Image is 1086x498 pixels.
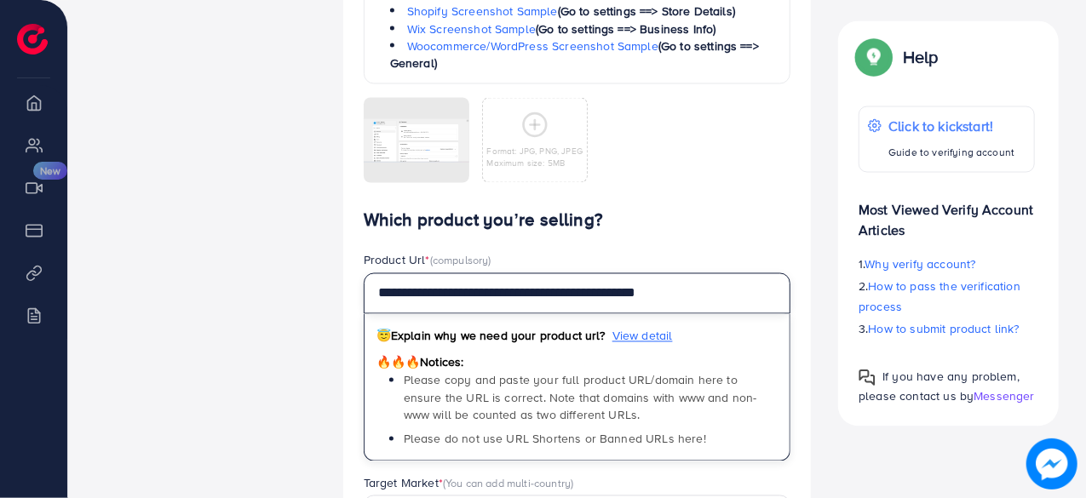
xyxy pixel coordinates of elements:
[404,431,706,448] span: Please do not use URL Shortens or Banned URLs here!
[859,41,889,72] img: Popup guide
[903,46,939,66] p: Help
[536,20,715,37] span: (Go to settings ==> Business Info)
[17,24,48,54] img: logo
[430,253,491,268] span: (compulsory)
[888,115,1014,135] p: Click to kickstart!
[859,368,1020,404] span: If you have any problem, please contact us by
[859,369,876,386] img: Popup guide
[376,328,606,345] span: Explain why we need your product url?
[364,475,574,492] label: Target Market
[865,255,976,272] span: Why verify account?
[407,37,658,54] a: Woocommerce/WordPress Screenshot Sample
[859,278,1020,315] span: How to pass the verification process
[390,37,759,72] span: (Go to settings ==> General)
[376,328,391,345] span: 😇
[404,372,757,424] span: Please copy and paste your full product URL/domain here to ensure the URL is correct. Note that d...
[1026,438,1077,489] img: image
[859,276,1035,317] p: 2.
[558,3,735,20] span: (Go to settings ==> Store Details)
[364,119,469,163] img: img uploaded
[487,157,583,169] p: Maximum size: 5MB
[487,146,583,157] p: Format: JPG, PNG, JPEG
[443,476,573,491] span: (You can add multi-country)
[859,254,1035,274] p: 1.
[869,320,1020,337] span: How to submit product link?
[859,186,1035,240] p: Most Viewed Verify Account Articles
[612,328,673,345] span: View detail
[859,318,1035,339] p: 3.
[364,210,791,232] h4: Which product you’re selling?
[888,142,1014,163] p: Guide to verifying account
[407,20,536,37] a: Wix Screenshot Sample
[364,252,491,269] label: Product Url
[376,354,464,371] span: Notices:
[376,354,420,371] span: 🔥🔥🔥
[974,387,1034,404] span: Messenger
[407,3,558,20] a: Shopify Screenshot Sample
